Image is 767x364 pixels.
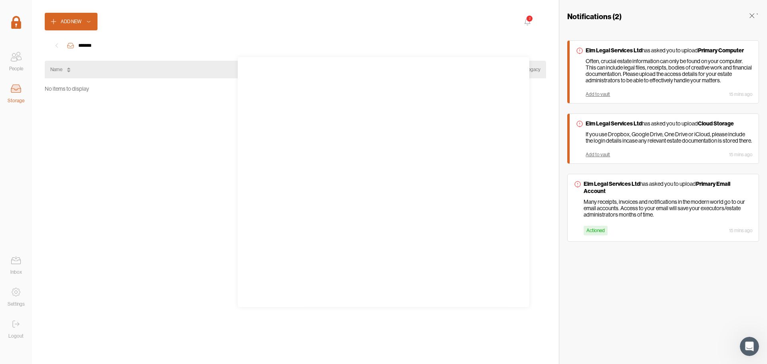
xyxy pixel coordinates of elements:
div: Inbox [10,268,22,276]
h3: Notifications ( 2 ) [567,12,622,21]
div: Add New [61,18,81,26]
div: Name [50,66,62,74]
p: has asked you to upload [586,47,753,54]
p: Many receipts, invoices and notifications in the modern world go to our email accounts. Access to... [584,199,753,218]
div: 15 mins ago [729,228,753,233]
div: Logout [8,332,24,340]
strong: Elm Legal Services Ltd [586,120,642,127]
div: Settings [8,300,25,308]
p: has asked you to upload [586,120,753,127]
div: Storage [8,97,24,105]
p: If you use Dropbox, Google Drive, One Drive or iCloud, please include the login details incase an... [586,131,753,144]
div: People [9,65,23,73]
div: 2 [527,16,533,22]
strong: Elm Legal Services Ltd [586,47,642,54]
div: Legacy [525,66,540,74]
strong: Elm Legal Services Ltd [584,180,640,187]
div: Actioned [584,226,608,235]
div: Add to vault [586,152,610,157]
strong: Primary Email Account [584,180,730,195]
iframe: Intercom live chat [740,337,759,356]
strong: Cloud Storage [698,120,734,127]
p: Often, crucial estate information can only be found on your computer. This can include legal file... [586,58,753,84]
strong: Primary Computer [698,47,744,54]
div: 15 mins ago [729,152,753,157]
p: has asked you to upload [584,180,753,195]
div: Add to vault [586,91,610,97]
div: 15 mins ago [729,91,753,97]
div: No items to display [45,83,546,94]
